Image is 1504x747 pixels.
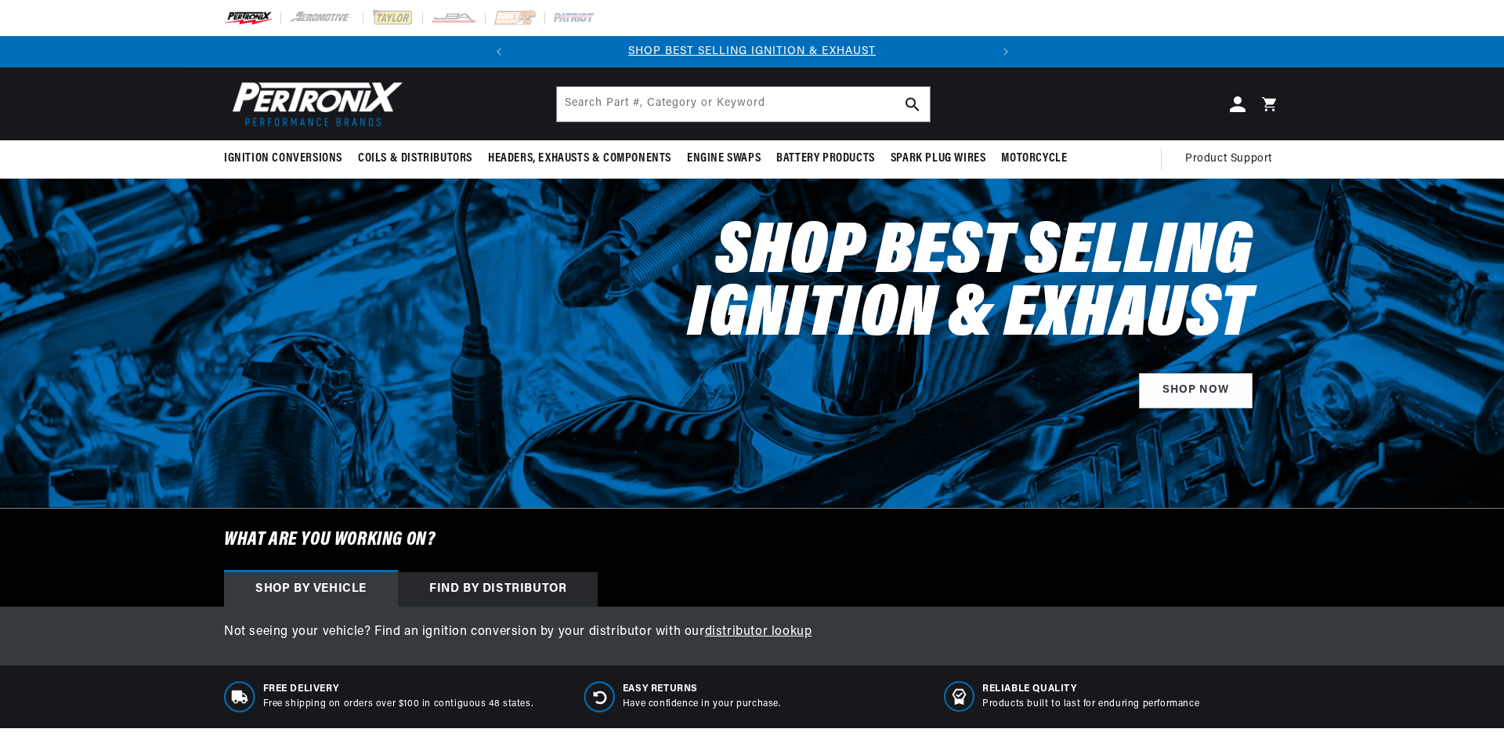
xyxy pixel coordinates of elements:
button: Translation missing: en.sections.announcements.next_announcement [990,36,1021,67]
summary: Product Support [1185,140,1280,178]
summary: Headers, Exhausts & Components [480,140,679,177]
summary: Battery Products [768,140,883,177]
span: Battery Products [776,150,875,167]
span: Product Support [1185,150,1272,168]
span: Motorcycle [1001,150,1067,167]
p: Not seeing your vehicle? Find an ignition conversion by your distributor with our [224,622,1280,643]
p: Products built to last for enduring performance [982,698,1199,711]
summary: Coils & Distributors [350,140,480,177]
h2: Shop Best Selling Ignition & Exhaust [583,223,1253,348]
span: Coils & Distributors [358,150,472,167]
span: Spark Plug Wires [891,150,986,167]
div: Find by Distributor [398,572,598,607]
span: Easy Returns [623,683,781,696]
input: Search Part #, Category or Keyword [557,87,930,121]
summary: Motorcycle [993,140,1075,177]
span: Ignition Conversions [224,150,342,167]
button: Translation missing: en.sections.announcements.previous_announcement [483,36,515,67]
span: Free Delivery [263,683,533,696]
span: RELIABLE QUALITY [982,683,1199,696]
slideshow-component: Translation missing: en.sections.announcements.announcement_bar [185,36,1319,67]
img: Pertronix [224,77,404,131]
summary: Spark Plug Wires [883,140,994,177]
p: Have confidence in your purchase. [623,698,781,711]
button: Search Part #, Category or Keyword [895,87,930,121]
div: Shop by vehicle [224,572,398,607]
div: Announcement [515,43,990,60]
a: distributor lookup [705,626,812,638]
div: 1 of 2 [515,43,990,60]
summary: Ignition Conversions [224,140,350,177]
summary: Engine Swaps [679,140,768,177]
a: SHOP NOW [1139,373,1253,408]
h6: What are you working on? [185,509,1319,571]
span: Headers, Exhausts & Components [488,150,671,167]
a: SHOP BEST SELLING IGNITION & EXHAUST [628,45,876,57]
p: Free shipping on orders over $100 in contiguous 48 states. [263,698,533,711]
span: Engine Swaps [687,150,761,167]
